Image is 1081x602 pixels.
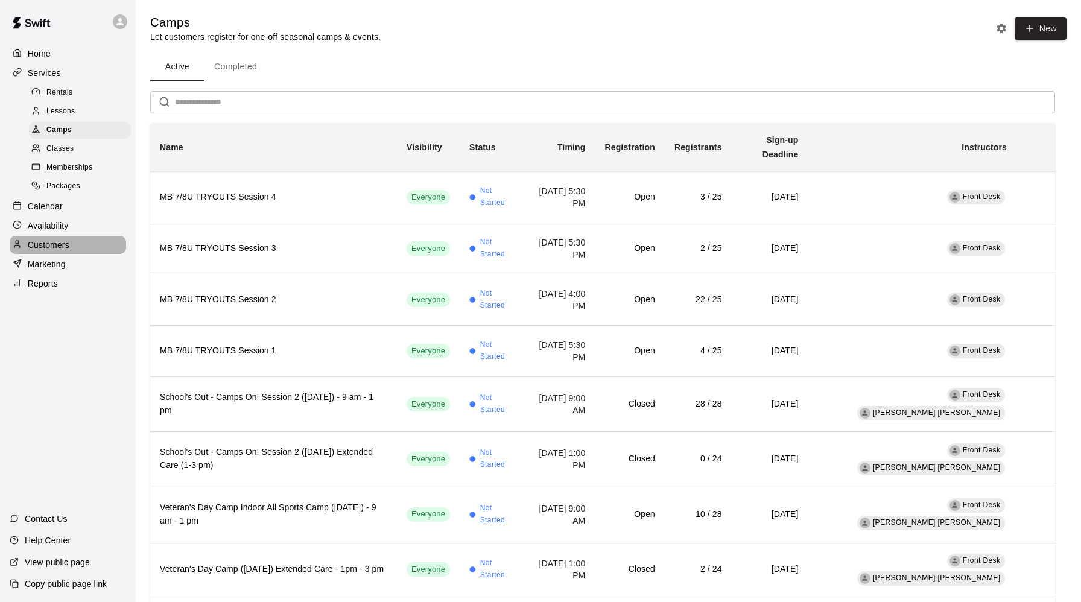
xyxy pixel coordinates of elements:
[160,344,387,358] h6: MB 7/8U TRYOUTS Session 1
[524,487,595,542] td: [DATE] 9:00 AM
[28,48,51,60] p: Home
[604,344,655,358] h6: Open
[963,295,1001,303] span: Front Desk
[407,294,450,306] span: Everyone
[524,432,595,487] td: [DATE] 1:00 PM
[963,346,1001,355] span: Front Desk
[28,258,66,270] p: Marketing
[741,344,799,358] h6: [DATE]
[10,64,126,82] a: Services
[46,106,75,118] span: Lessons
[741,508,799,521] h6: [DATE]
[963,446,1001,454] span: Front Desk
[741,242,799,255] h6: [DATE]
[160,501,387,528] h6: Veteran's Day Camp Indoor All Sports Camp ([DATE]) - 9 am - 1 pm
[873,518,1001,527] span: [PERSON_NAME] [PERSON_NAME]
[524,325,595,376] td: [DATE] 5:30 PM
[604,452,655,466] h6: Closed
[741,452,799,466] h6: [DATE]
[674,191,722,204] h6: 3 / 25
[10,217,126,235] a: Availability
[46,162,92,174] span: Memberships
[949,243,960,254] div: Front Desk
[29,84,131,101] div: Rentals
[407,564,450,575] span: Everyone
[524,542,595,597] td: [DATE] 1:00 PM
[604,563,655,576] h6: Closed
[407,142,442,152] b: Visibility
[29,159,136,177] a: Memberships
[28,277,58,290] p: Reports
[150,52,204,81] button: Active
[160,293,387,306] h6: MB 7/8U TRYOUTS Session 2
[674,398,722,411] h6: 28 / 28
[407,507,450,522] div: This service is visible to all of your customers
[28,200,63,212] p: Calendar
[674,293,722,306] h6: 22 / 25
[407,509,450,520] span: Everyone
[674,242,722,255] h6: 2 / 25
[160,142,183,152] b: Name
[1015,17,1067,40] button: New
[741,563,799,576] h6: [DATE]
[29,159,131,176] div: Memberships
[28,239,69,251] p: Customers
[949,294,960,305] div: Front Desk
[963,192,1001,201] span: Front Desk
[10,45,126,63] a: Home
[604,142,655,152] b: Registration
[407,243,450,255] span: Everyone
[949,390,960,401] div: Front Desk
[407,562,450,577] div: This service is visible to all of your customers
[949,556,960,566] div: Front Desk
[25,556,90,568] p: View public page
[469,142,496,152] b: Status
[46,143,74,155] span: Classes
[160,242,387,255] h6: MB 7/8U TRYOUTS Session 3
[480,502,515,527] span: Not Started
[674,563,722,576] h6: 2 / 24
[25,513,68,525] p: Contact Us
[29,141,131,157] div: Classes
[29,102,136,121] a: Lessons
[604,398,655,411] h6: Closed
[480,339,515,363] span: Not Started
[963,501,1001,509] span: Front Desk
[150,31,381,43] p: Let customers register for one-off seasonal camps & events.
[604,293,655,306] h6: Open
[1010,23,1067,33] a: New
[160,391,387,417] h6: School's Out - Camps On! Session 2 ([DATE]) - 9 am - 1 pm
[10,197,126,215] a: Calendar
[762,135,799,159] b: Sign-up Deadline
[963,556,1001,565] span: Front Desk
[407,190,450,204] div: This service is visible to all of your customers
[10,274,126,293] a: Reports
[10,236,126,254] a: Customers
[204,52,267,81] button: Completed
[480,447,515,471] span: Not Started
[46,180,80,192] span: Packages
[524,376,595,431] td: [DATE] 9:00 AM
[29,178,131,195] div: Packages
[46,87,73,99] span: Rentals
[949,346,960,356] div: Front Desk
[28,220,69,232] p: Availability
[160,446,387,472] h6: School's Out - Camps On! Session 2 ([DATE]) Extended Care (1-3 pm)
[524,171,595,223] td: [DATE] 5:30 PM
[25,534,71,547] p: Help Center
[674,508,722,521] h6: 10 / 28
[10,255,126,273] a: Marketing
[407,399,450,410] span: Everyone
[524,274,595,325] td: [DATE] 4:00 PM
[160,191,387,204] h6: MB 7/8U TRYOUTS Session 4
[407,192,450,203] span: Everyone
[150,14,381,31] h5: Camps
[604,191,655,204] h6: Open
[407,241,450,256] div: This service is visible to all of your customers
[873,463,1001,472] span: [PERSON_NAME] [PERSON_NAME]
